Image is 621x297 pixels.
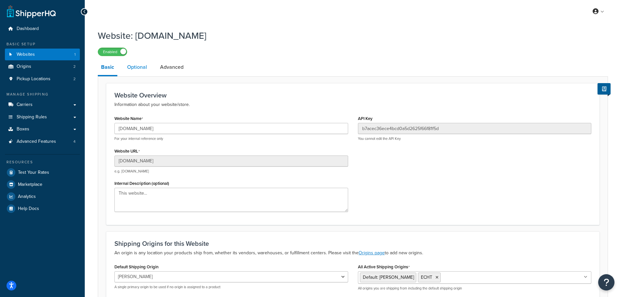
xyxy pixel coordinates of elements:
button: Open Resource Center [598,274,614,290]
label: Default Shipping Origin [114,264,158,269]
span: 4 [73,139,76,144]
p: e.g. [DOMAIN_NAME] [114,169,348,174]
li: Origins [5,61,80,73]
span: Carriers [17,102,33,108]
a: Origins2 [5,61,80,73]
a: Carriers [5,99,80,111]
li: Pickup Locations [5,73,80,85]
div: Resources [5,159,80,165]
a: Basic [98,59,117,76]
label: API Key [358,116,373,121]
span: Boxes [17,126,29,132]
p: Information about your website/store. [114,101,591,109]
a: Analytics [5,191,80,202]
span: Advanced Features [17,139,56,144]
span: 2 [73,76,76,82]
span: Websites [17,52,35,57]
span: Test Your Rates [18,170,49,175]
textarea: This website... [114,188,348,212]
span: 2 [73,64,76,69]
label: Enabled [98,48,127,56]
span: Default: [PERSON_NAME] [363,274,414,281]
a: Dashboard [5,23,80,35]
a: Optional [124,59,150,75]
div: Manage Shipping [5,92,80,97]
a: Pickup Locations2 [5,73,80,85]
p: For your internal reference only [114,136,348,141]
button: Show Help Docs [598,83,611,95]
h3: Website Overview [114,92,591,99]
p: An origin is any location your products ship from, whether its vendors, warehouses, or fulfillmen... [114,249,591,257]
span: 1 [74,52,76,57]
span: Marketplace [18,182,42,187]
h1: Website: [DOMAIN_NAME] [98,29,600,42]
a: Advanced Features4 [5,136,80,148]
label: All Active Shipping Origins [358,264,410,270]
a: Test Your Rates [5,167,80,178]
li: Advanced Features [5,136,80,148]
input: XDL713J089NBV22 [358,123,592,134]
div: Basic Setup [5,41,80,47]
a: Boxes [5,123,80,135]
label: Internal Description (optional) [114,181,169,186]
p: A single primary origin to be used if no origin is assigned to a product [114,285,348,290]
a: Marketplace [5,179,80,190]
label: Website URL [114,149,140,154]
a: Shipping Rules [5,111,80,123]
a: Origins page [359,249,385,256]
span: Shipping Rules [17,114,47,120]
h3: Shipping Origins for this Website [114,240,591,247]
span: ECHT [421,274,432,281]
p: All origins you are shipping from including the default shipping origin [358,286,592,291]
span: Origins [17,64,31,69]
a: Advanced [157,59,187,75]
span: Pickup Locations [17,76,51,82]
p: You cannot edit the API Key [358,136,592,141]
span: Dashboard [17,26,39,32]
a: Help Docs [5,203,80,215]
span: Help Docs [18,206,39,212]
span: Analytics [18,194,36,200]
li: Websites [5,49,80,61]
a: Websites1 [5,49,80,61]
label: Website Name [114,116,143,121]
